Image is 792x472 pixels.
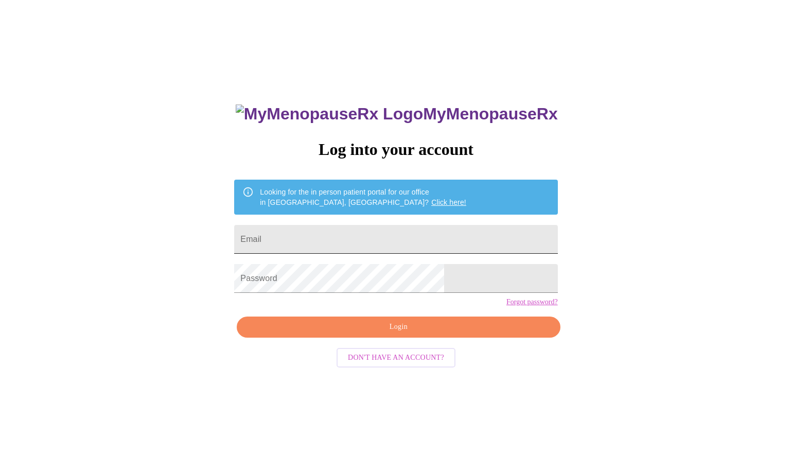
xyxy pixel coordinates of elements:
a: Don't have an account? [334,353,458,361]
button: Don't have an account? [337,348,455,368]
img: MyMenopauseRx Logo [236,104,423,124]
a: Click here! [431,198,466,206]
h3: Log into your account [234,140,557,159]
span: Don't have an account? [348,352,444,364]
a: Forgot password? [506,298,558,306]
span: Login [249,321,548,334]
div: Looking for the in person patient portal for our office in [GEOGRAPHIC_DATA], [GEOGRAPHIC_DATA]? [260,183,466,212]
button: Login [237,317,560,338]
h3: MyMenopauseRx [236,104,558,124]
